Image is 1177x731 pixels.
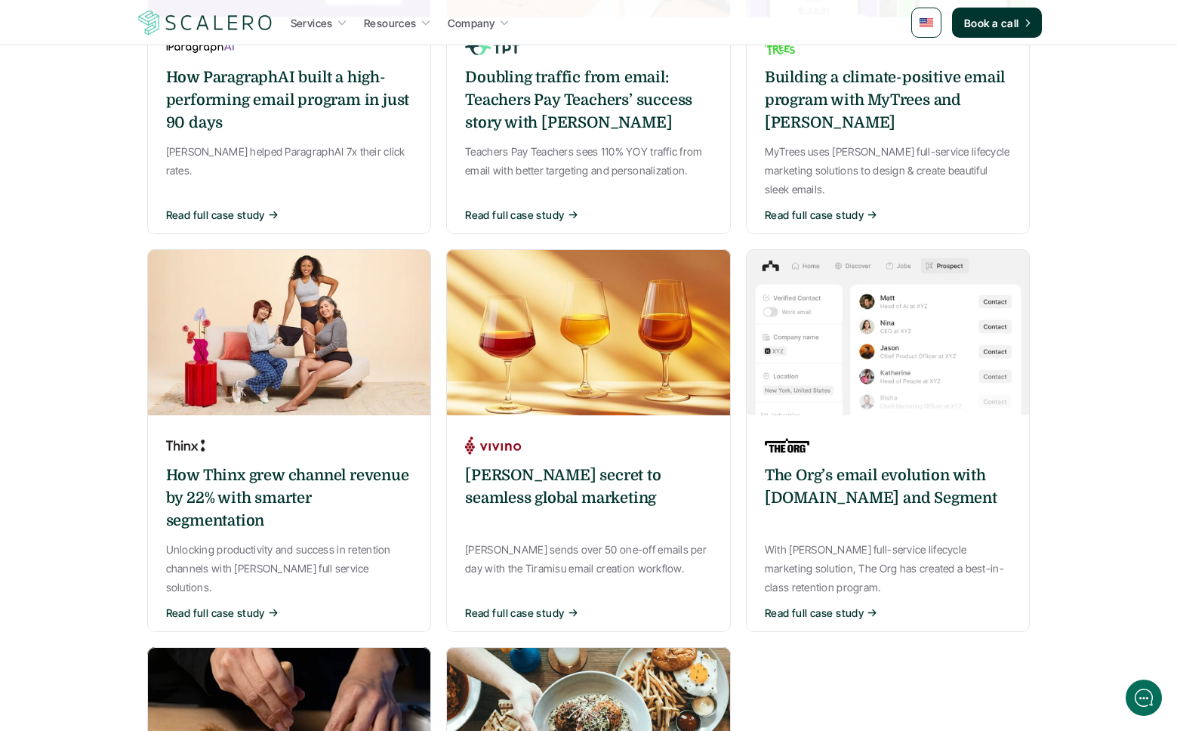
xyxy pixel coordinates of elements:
a: A glass of wine along a hand holding a cellphone[PERSON_NAME] secret to seamless global marketing... [446,249,731,632]
span: New conversation [97,107,181,119]
p: MyTrees uses [PERSON_NAME] full-service lifecycle marketing solutions to design & create beautifu... [765,142,1012,199]
p: Services [291,15,333,31]
h6: Building a climate-positive email program with MyTrees and [PERSON_NAME] [765,66,1012,134]
p: [PERSON_NAME] helped ParagraphAI 7x their click rates. [166,142,413,180]
p: Resources [364,15,417,31]
p: Read full case study [166,605,265,621]
h6: The Org’s email evolution with [DOMAIN_NAME] and Segment [765,464,1012,510]
p: Teachers Pay Teachers sees 110% YOY traffic from email with better targeting and personalization. [465,142,712,180]
h6: How ParagraphAI built a high-performing email program in just 90 days [166,66,413,134]
p: Read full case study [465,207,564,223]
h6: How Thinx grew channel revenue by 22% with smarter segmentation [166,464,413,532]
a: A grid of different pictures of people working togetherThe Org’s email evolution with [DOMAIN_NAM... [746,249,1031,632]
p: With [PERSON_NAME] full-service lifecycle marketing solution, The Org has created a best-in-class... [765,540,1012,597]
img: A glass of wine along a hand holding a cellphone [446,249,731,415]
button: Read full case study [166,605,413,621]
p: Read full case study [765,207,864,223]
h6: [PERSON_NAME] secret to seamless global marketing [465,464,712,510]
a: Book a call [952,8,1042,38]
p: Company [448,15,495,31]
img: 3 persons in underwear, one holding a dog an another one a bag [147,249,432,415]
p: Read full case study [166,207,265,223]
p: [PERSON_NAME] sends over 50 one-off emails per day with the Tiramisu email creation workflow. [465,540,712,578]
h6: Doubling traffic from email: Teachers Pay Teachers’ success story with [PERSON_NAME] [465,66,712,134]
p: Unlocking productivity and success in retention channels with [PERSON_NAME] full service solutions. [166,540,413,597]
button: New conversation [12,97,290,129]
img: Scalero company logo [136,8,275,37]
span: We run on Gist [126,528,191,538]
button: Read full case study [765,207,1012,223]
img: A grid of different pictures of people working together [746,249,1031,415]
button: Read full case study [465,605,712,621]
p: Book a call [964,15,1019,31]
button: Read full case study [765,605,1012,621]
a: Scalero company logo [136,9,275,36]
p: Read full case study [465,605,564,621]
a: 3 persons in underwear, one holding a dog an another one a bagHow Thinx grew channel revenue by 2... [147,249,432,632]
button: Read full case study [166,207,413,223]
button: Read full case study [465,207,712,223]
iframe: gist-messenger-bubble-iframe [1126,680,1162,716]
p: Read full case study [765,605,864,621]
